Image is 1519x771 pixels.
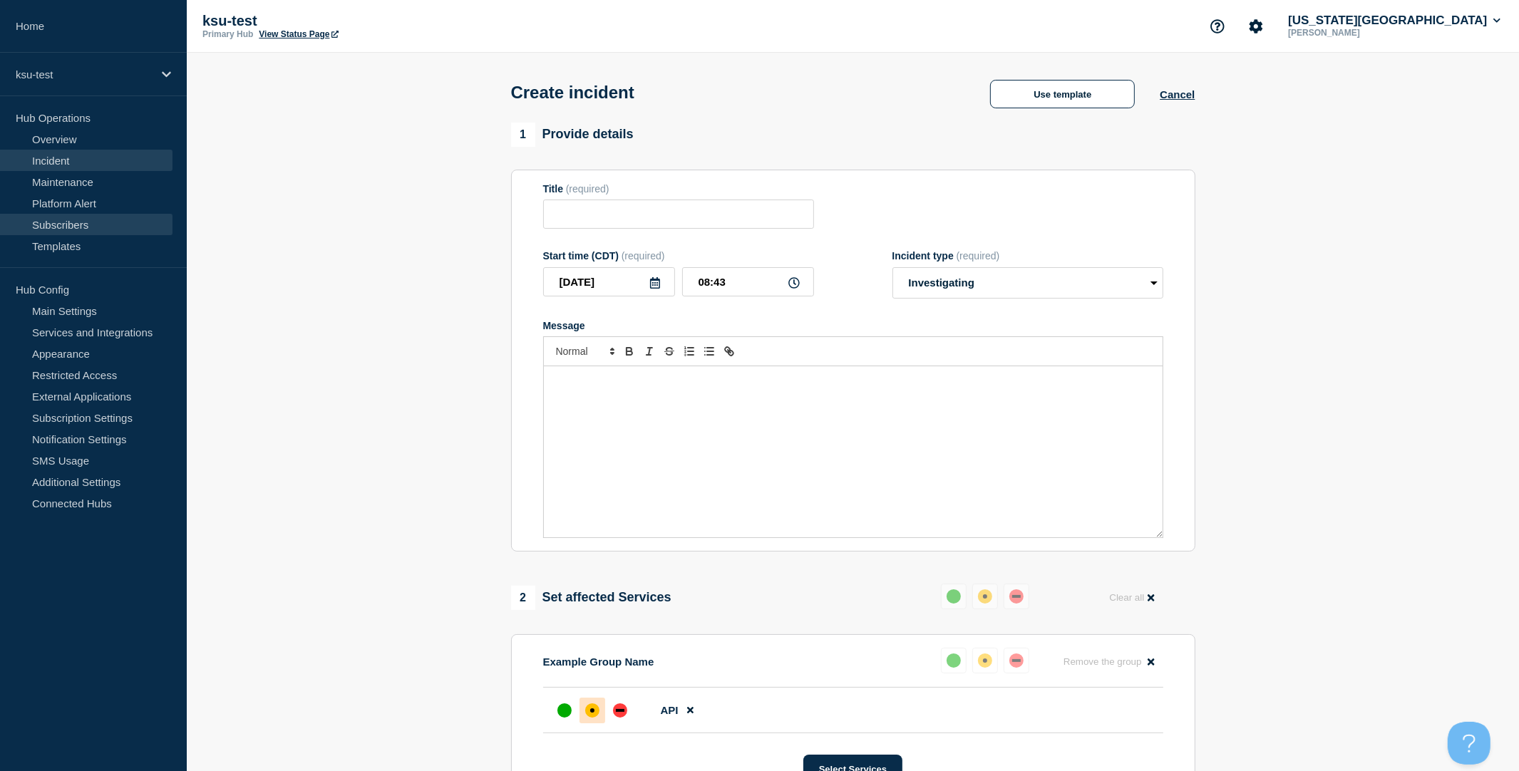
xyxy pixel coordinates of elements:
[544,366,1163,537] div: Message
[511,586,535,610] span: 2
[543,183,814,195] div: Title
[543,656,654,668] p: Example Group Name
[682,267,814,296] input: HH:MM
[978,653,992,668] div: affected
[1285,14,1503,28] button: [US_STATE][GEOGRAPHIC_DATA]
[941,648,967,673] button: up
[941,584,967,609] button: up
[585,703,599,718] div: affected
[566,183,609,195] span: (required)
[661,704,679,716] span: API
[1009,589,1024,604] div: down
[947,589,961,604] div: up
[1055,648,1163,676] button: Remove the group
[543,250,814,262] div: Start time (CDT)
[543,320,1163,331] div: Message
[613,703,627,718] div: down
[511,586,671,610] div: Set affected Services
[1004,648,1029,673] button: down
[202,13,488,29] p: ksu-test
[972,648,998,673] button: affected
[1448,722,1490,765] iframe: Help Scout Beacon - Open
[1203,11,1232,41] button: Support
[1285,28,1433,38] p: [PERSON_NAME]
[719,343,739,360] button: Toggle link
[659,343,679,360] button: Toggle strikethrough text
[1009,653,1024,668] div: down
[699,343,719,360] button: Toggle bulleted list
[1241,11,1271,41] button: Account settings
[990,80,1135,108] button: Use template
[639,343,659,360] button: Toggle italic text
[1004,584,1029,609] button: down
[511,83,634,103] h1: Create incident
[1101,584,1163,611] button: Clear all
[543,267,675,296] input: YYYY-MM-DD
[892,250,1163,262] div: Incident type
[622,250,665,262] span: (required)
[550,343,619,360] span: Font size
[557,703,572,718] div: up
[543,200,814,229] input: Title
[1160,88,1195,100] button: Cancel
[947,653,961,668] div: up
[1064,656,1142,667] span: Remove the group
[978,589,992,604] div: affected
[679,343,699,360] button: Toggle ordered list
[892,267,1163,299] select: Incident type
[511,123,634,147] div: Provide details
[16,68,153,81] p: ksu-test
[511,123,535,147] span: 1
[259,29,338,39] a: View Status Page
[957,250,1000,262] span: (required)
[619,343,639,360] button: Toggle bold text
[972,584,998,609] button: affected
[202,29,253,39] p: Primary Hub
